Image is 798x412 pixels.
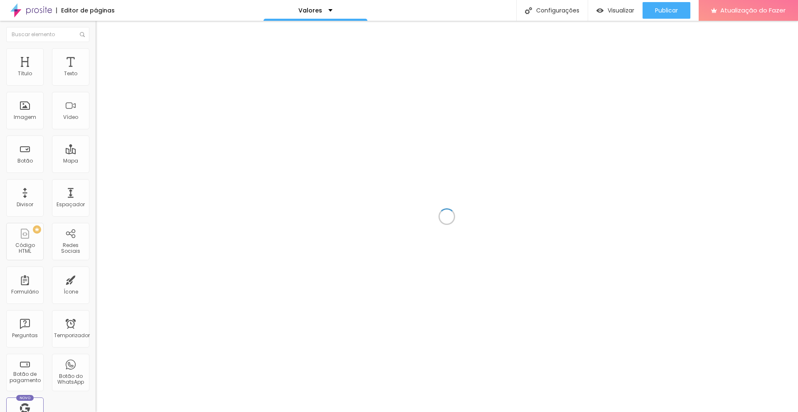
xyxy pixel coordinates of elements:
[17,157,33,164] font: Botão
[298,7,322,13] p: Valores
[11,288,39,295] font: Formulário
[720,6,786,15] font: Atualização do Fazer
[61,6,115,15] font: Editor de páginas
[6,27,89,42] input: Buscar elemento
[596,7,603,14] img: view-1.svg
[54,332,90,339] font: Temporizador
[63,113,78,121] font: Vídeo
[15,242,35,254] font: Código HTML
[64,288,78,295] font: Ícone
[17,201,33,208] font: Divisor
[588,2,643,19] button: Visualizar
[608,6,634,15] font: Visualizar
[20,395,31,400] font: Novo
[63,157,78,164] font: Mapa
[10,370,41,383] font: Botão de pagamento
[14,113,36,121] font: Imagem
[57,201,85,208] font: Espaçador
[57,373,84,385] font: Botão do WhatsApp
[525,7,532,14] img: Ícone
[64,70,77,77] font: Texto
[655,6,678,15] font: Publicar
[536,6,579,15] font: Configurações
[643,2,690,19] button: Publicar
[18,70,32,77] font: Título
[61,242,80,254] font: Redes Sociais
[12,332,38,339] font: Perguntas
[80,32,85,37] img: Ícone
